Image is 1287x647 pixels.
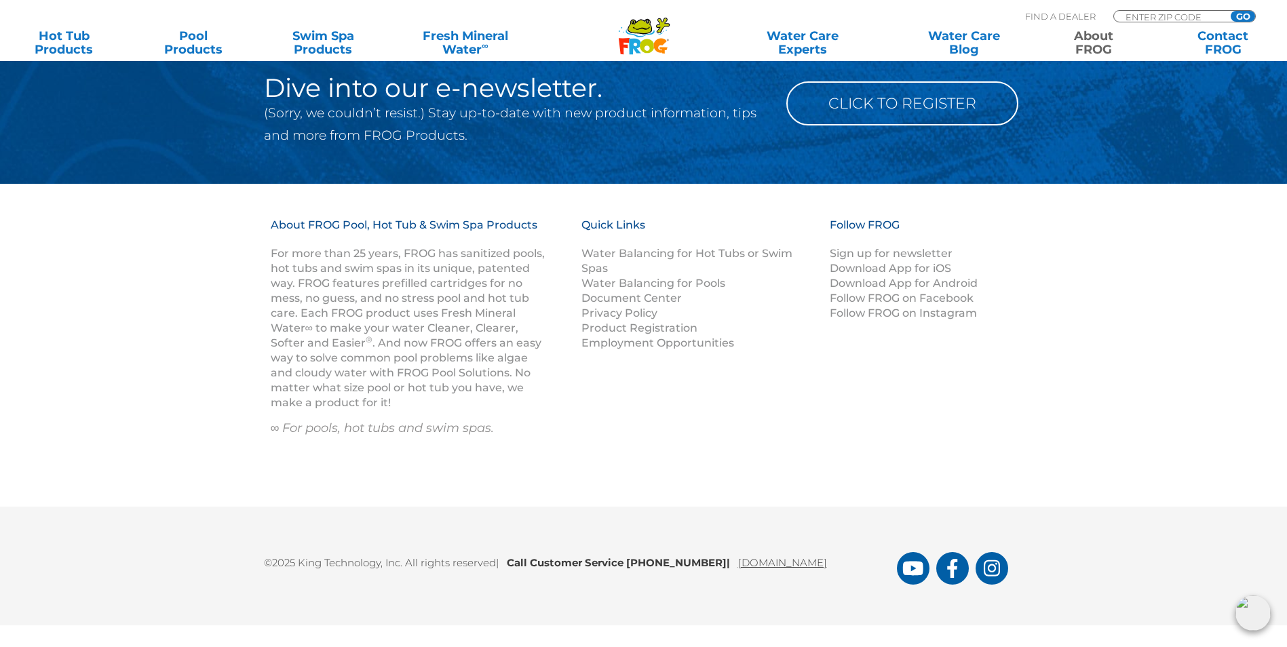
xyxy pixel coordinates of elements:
a: Fresh MineralWater∞ [402,29,529,56]
a: ContactFROG [1172,29,1273,56]
span: | [496,556,499,569]
a: Product Registration [581,321,697,334]
a: FROG Products Facebook Page [936,552,969,585]
a: Follow FROG on Instagram [830,307,977,319]
a: Water CareExperts [721,29,885,56]
h2: Dive into our e-newsletter. [264,75,766,102]
a: Water Balancing for Hot Tubs or Swim Spas [581,247,792,275]
sup: ∞ [482,40,488,51]
span: | [727,556,730,569]
input: Zip Code Form [1124,11,1216,22]
a: AboutFROG [1043,29,1144,56]
p: ©2025 King Technology, Inc. All rights reserved [264,547,897,571]
b: Call Customer Service [PHONE_NUMBER] [507,556,738,569]
img: openIcon [1235,595,1271,631]
a: FROG Products You Tube Page [897,552,929,585]
a: Sign up for newsletter [830,247,953,260]
a: Document Center [581,292,682,305]
h3: About FROG Pool, Hot Tub & Swim Spa Products [271,218,548,246]
p: Find A Dealer [1025,10,1096,22]
a: Water CareBlog [913,29,1014,56]
a: [DOMAIN_NAME] [738,556,827,569]
a: Water Balancing for Pools [581,277,725,290]
a: Download App for iOS [830,262,951,275]
p: (Sorry, we couldn’t resist.) Stay up-to-date with new product information, tips and more from FRO... [264,102,766,146]
h3: Quick Links [581,218,813,246]
em: ∞ For pools, hot tubs and swim spas. [271,420,495,435]
a: Click to Register [786,81,1018,125]
a: Hot TubProducts [14,29,115,56]
a: PoolProducts [143,29,244,56]
a: Follow FROG on Facebook [830,292,974,305]
a: FROG Products Instagram Page [976,552,1008,585]
a: Employment Opportunities [581,336,734,349]
a: Privacy Policy [581,307,657,319]
a: Download App for Android [830,277,978,290]
a: Swim SpaProducts [273,29,374,56]
h3: Follow FROG [830,218,999,246]
sup: ® [366,334,372,345]
p: For more than 25 years, FROG has sanitized pools, hot tubs and swim spas in its unique, patented ... [271,246,548,410]
input: GO [1231,11,1255,22]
